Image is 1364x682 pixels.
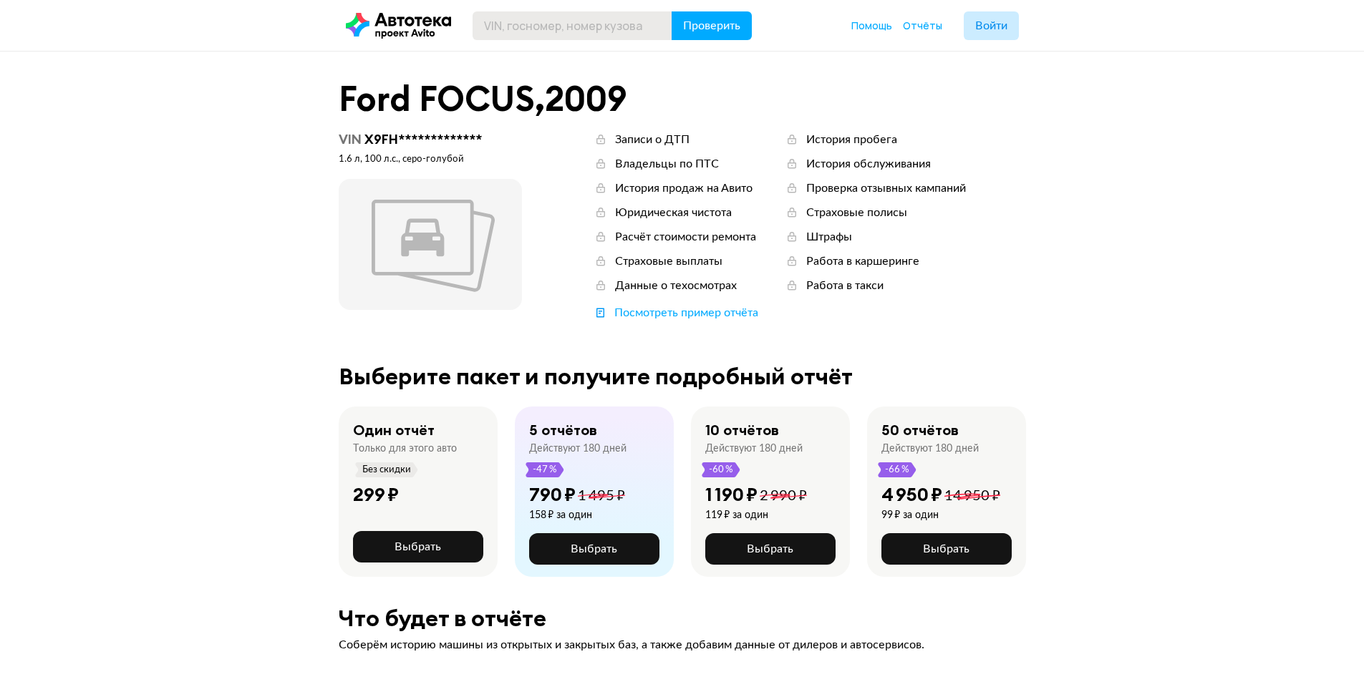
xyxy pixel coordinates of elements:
[881,483,942,506] div: 4 950 ₽
[683,20,740,31] span: Проверить
[578,489,625,503] span: 1 495 ₽
[806,205,907,220] div: Страховые полисы
[529,442,627,455] div: Действуют 180 дней
[884,462,910,477] span: -66 %
[353,442,457,455] div: Только для этого авто
[975,20,1007,31] span: Войти
[705,533,836,565] button: Выбрать
[594,305,758,321] a: Посмотреть пример отчёта
[944,489,1000,503] span: 14 950 ₽
[806,156,931,172] div: История обслуживания
[615,180,753,196] div: История продаж на Авито
[806,278,884,293] div: Работа в такси
[473,11,672,40] input: VIN, госномер, номер кузова
[339,131,362,147] span: VIN
[806,229,852,245] div: Штрафы
[529,421,597,439] div: 5 отчётов
[672,11,752,40] button: Проверить
[705,421,779,439] div: 10 отчётов
[923,543,969,555] span: Выбрать
[362,462,412,477] span: Без скидки
[747,543,793,555] span: Выбрать
[903,19,942,33] a: Отчёты
[529,509,625,522] div: 158 ₽ за один
[705,483,758,506] div: 1 190 ₽
[339,605,1026,631] div: Что будет в отчёте
[851,19,892,33] a: Помощь
[395,541,441,552] span: Выбрать
[708,462,734,477] span: -60 %
[881,509,1000,522] div: 99 ₽ за один
[851,19,892,32] span: Помощь
[881,533,1012,565] button: Выбрать
[615,156,719,172] div: Владельцы по ПТС
[806,253,919,269] div: Работа в каршеринге
[353,483,399,506] div: 299 ₽
[760,489,807,503] span: 2 990 ₽
[806,180,966,196] div: Проверка отзывных кампаний
[339,80,1026,117] div: Ford FOCUS , 2009
[903,19,942,32] span: Отчёты
[529,483,576,506] div: 790 ₽
[964,11,1019,40] button: Войти
[705,442,803,455] div: Действуют 180 дней
[353,421,435,439] div: Один отчёт
[615,253,722,269] div: Страховые выплаты
[615,132,690,147] div: Записи о ДТП
[881,442,979,455] div: Действуют 180 дней
[339,364,1026,389] div: Выберите пакет и получите подробный отчёт
[571,543,617,555] span: Выбрать
[615,205,732,220] div: Юридическая чистота
[806,132,897,147] div: История пробега
[529,533,659,565] button: Выбрать
[339,637,1026,653] div: Соберём историю машины из открытых и закрытых баз, а также добавим данные от дилеров и автосервисов.
[339,153,522,166] div: 1.6 л, 100 л.c., серо-голубой
[532,462,558,477] span: -47 %
[881,421,959,439] div: 50 отчётов
[705,509,807,522] div: 119 ₽ за один
[614,305,758,321] div: Посмотреть пример отчёта
[615,278,737,293] div: Данные о техосмотрах
[353,531,483,562] button: Выбрать
[615,229,756,245] div: Расчёт стоимости ремонта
